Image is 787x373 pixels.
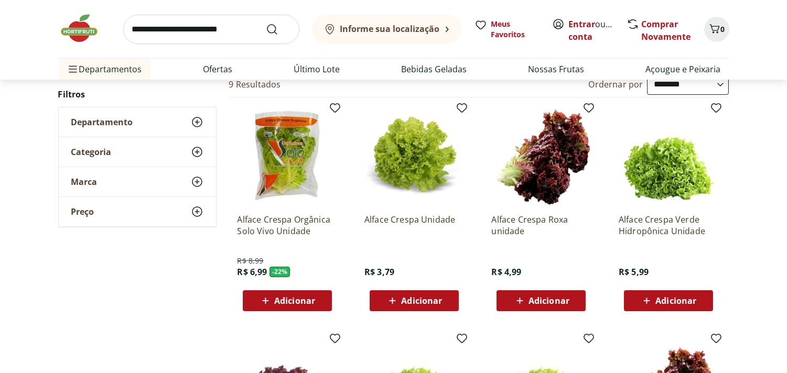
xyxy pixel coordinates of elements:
span: Preço [71,206,94,217]
a: Comprar Novamente [642,18,691,42]
span: R$ 3,79 [364,266,394,278]
b: Informe sua localização [340,23,440,35]
a: Último Lote [294,63,340,75]
a: Açougue e Peixaria [646,63,721,75]
span: Marca [71,177,98,187]
button: Marca [59,167,216,196]
img: Alface Crespa Orgânica Solo Vivo Unidade [238,106,337,205]
img: Alface Crespa Unidade [364,106,464,205]
a: Alface Crespa Roxa unidade [491,214,591,237]
span: 0 [721,24,725,34]
button: Adicionar [624,290,713,311]
a: Criar conta [569,18,627,42]
img: Alface Crespa Roxa unidade [491,106,591,205]
span: Departamentos [67,57,142,82]
span: Adicionar [401,297,442,305]
img: Hortifruti [58,13,111,44]
h2: Filtros [58,84,217,105]
a: Ofertas [203,63,233,75]
button: Submit Search [266,23,291,36]
label: Ordernar por [589,79,643,90]
span: ou [569,18,616,43]
span: Meus Favoritos [491,19,540,40]
input: search [123,15,299,44]
a: Meus Favoritos [475,19,540,40]
span: R$ 6,99 [238,266,267,278]
span: R$ 4,99 [491,266,521,278]
button: Informe sua localização [312,15,462,44]
span: Adicionar [274,297,315,305]
span: Departamento [71,117,133,127]
a: Alface Crespa Unidade [364,214,464,237]
button: Adicionar [370,290,459,311]
a: Nossas Frutas [529,63,585,75]
a: Alface Crespa Verde Hidropônica Unidade [619,214,718,237]
span: Adicionar [529,297,569,305]
span: Categoria [71,147,112,157]
span: Adicionar [655,297,696,305]
button: Categoria [59,137,216,167]
button: Adicionar [243,290,332,311]
button: Adicionar [497,290,586,311]
h2: 9 Resultados [229,79,281,90]
button: Carrinho [704,17,729,42]
a: Bebidas Geladas [402,63,467,75]
span: R$ 8,99 [238,256,264,266]
button: Menu [67,57,79,82]
a: Alface Crespa Orgânica Solo Vivo Unidade [238,214,337,237]
button: Departamento [59,107,216,137]
span: R$ 5,99 [619,266,649,278]
button: Preço [59,197,216,226]
span: - 22 % [269,267,290,277]
a: Entrar [569,18,596,30]
img: Alface Crespa Verde Hidropônica Unidade [619,106,718,205]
